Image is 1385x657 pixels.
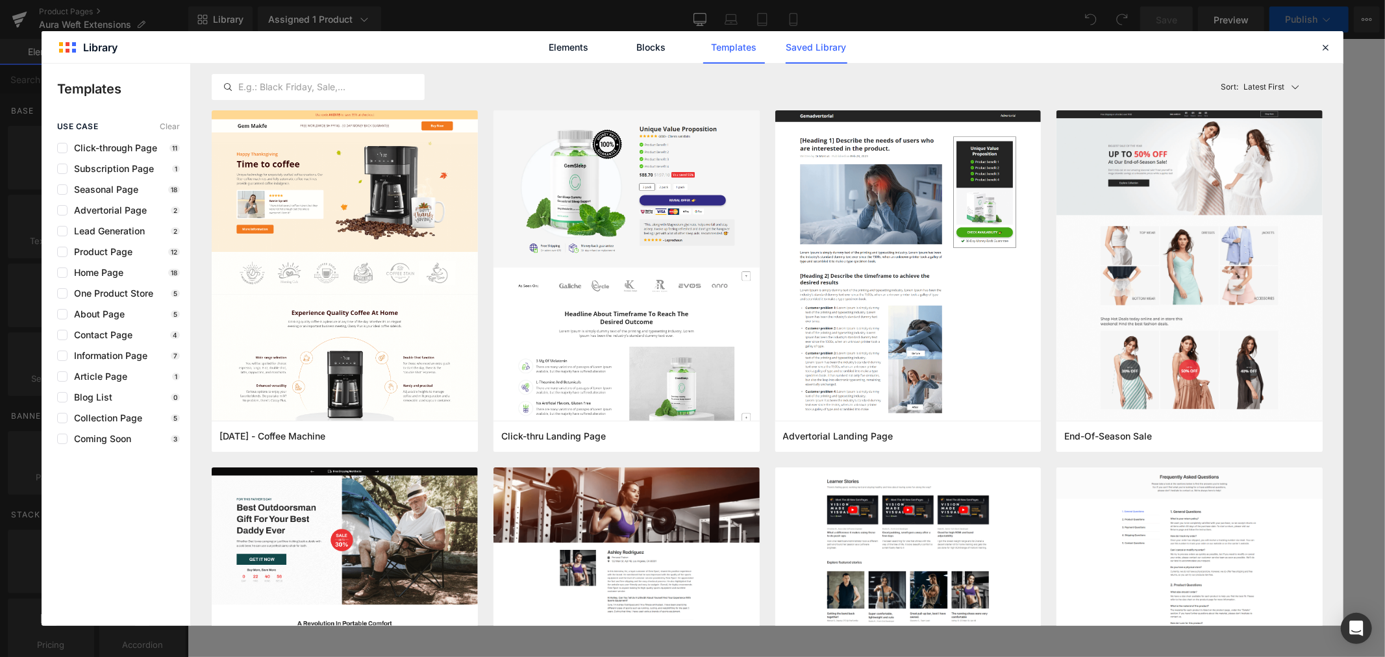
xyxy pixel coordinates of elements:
[68,205,147,216] span: Advertorial Page
[168,269,180,277] p: 18
[171,393,180,401] p: 0
[518,67,680,113] img: Morado
[68,371,127,382] span: Article Page
[1064,430,1152,442] span: End-Of-Season Sale
[271,132,302,144] span: HOME
[528,125,629,152] summary: STYLIST TOOLS
[68,226,145,236] span: Lead Generation
[395,125,445,152] summary: HAIR
[171,435,180,443] p: 3
[172,373,180,380] p: 1
[536,132,611,144] span: STYLIST TOOLS
[1244,81,1285,93] p: Latest First
[318,132,388,144] span: NEW ARRIVAL
[68,434,131,444] span: Coming Soon
[212,79,424,95] input: E.g.: Black Friday, Sale,...
[171,414,180,422] p: 5
[773,125,861,152] a: COLOR CHART
[68,143,157,153] span: Click-through Page
[170,331,180,339] p: 4
[621,31,682,64] a: Blocks
[869,132,916,144] span: CONTACT
[538,31,600,64] a: Elements
[57,79,190,99] p: Templates
[264,125,310,152] a: HOME
[783,430,893,442] span: Advertorial Landing Page
[453,132,510,144] span: EYELASHES
[68,330,132,340] span: Contact Page
[861,125,934,152] summary: CONTACT
[68,164,154,174] span: Subscription Page
[1221,82,1239,92] span: Sort:
[310,125,395,152] a: NEW ARRIVAL
[169,144,180,152] p: 11
[68,309,125,319] span: About Page
[780,132,853,144] span: COLOR CHART
[445,125,527,152] summary: EYELASHES
[703,31,765,64] a: Templates
[68,184,138,195] span: Seasonal Page
[68,247,132,257] span: Product Page
[68,351,147,361] span: Information Page
[1216,74,1323,100] button: Latest FirstSort:Latest First
[171,290,180,297] p: 5
[68,267,123,278] span: Home Page
[171,310,180,318] p: 5
[68,413,142,423] span: Collection Page
[786,31,847,64] a: Saved Library
[57,122,98,131] span: use case
[160,122,180,131] span: Clear
[1341,613,1372,644] div: Open Intercom Messenger
[68,392,112,403] span: Blog List
[171,206,180,214] p: 2
[629,125,773,152] summary: [PERSON_NAME] TOOLS
[171,227,180,235] p: 2
[171,352,180,360] p: 7
[219,430,325,442] span: Thanksgiving - Coffee Machine
[501,430,606,442] span: Click-thru Landing Page
[168,186,180,193] p: 18
[168,248,180,256] p: 12
[68,288,153,299] span: One Product Store
[403,132,427,144] span: HAIR
[172,165,180,173] p: 1
[636,132,755,144] span: [PERSON_NAME] TOOLS
[242,76,270,105] summary: Search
